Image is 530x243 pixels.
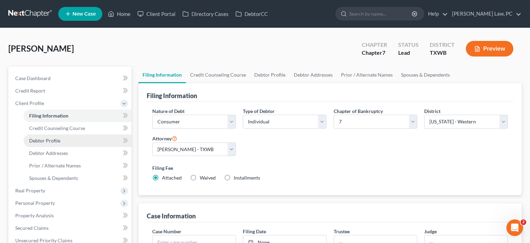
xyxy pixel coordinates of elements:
[152,228,181,235] label: Case Number
[24,134,131,147] a: Debtor Profile
[10,209,131,222] a: Property Analysis
[15,225,49,231] span: Secured Claims
[424,107,441,115] label: District
[152,164,508,172] label: Filing Fee
[29,175,78,181] span: Spouses & Dependents
[29,150,68,156] span: Debtor Addresses
[104,8,134,20] a: Home
[152,134,177,142] label: Attorney
[134,8,179,20] a: Client Portal
[10,85,131,97] a: Credit Report
[250,67,290,83] a: Debtor Profile
[506,219,523,236] iframe: Intercom live chat
[24,110,131,122] a: Filing Information
[24,147,131,159] a: Debtor Addresses
[8,43,74,53] span: [PERSON_NAME]
[15,75,51,81] span: Case Dashboard
[234,175,260,181] span: Installments
[24,122,131,134] a: Credit Counseling Course
[466,41,513,57] button: Preview
[15,188,45,193] span: Real Property
[398,49,419,57] div: Lead
[430,49,455,57] div: TXWB
[72,11,96,17] span: New Case
[349,7,413,20] input: Search by name...
[24,172,131,184] a: Spouses & Dependents
[29,113,68,119] span: Filing Information
[186,67,250,83] a: Credit Counseling Course
[397,67,454,83] a: Spouses & Dependents
[424,228,437,235] label: Judge
[398,41,419,49] div: Status
[138,67,186,83] a: Filing Information
[29,163,81,168] span: Prior / Alternate Names
[10,222,131,234] a: Secured Claims
[425,8,448,20] a: Help
[162,175,182,181] span: Attached
[24,159,131,172] a: Prior / Alternate Names
[334,228,350,235] label: Trustee
[290,67,337,83] a: Debtor Addresses
[15,88,45,94] span: Credit Report
[15,212,54,218] span: Property Analysis
[200,175,216,181] span: Waived
[362,41,387,49] div: Chapter
[243,107,275,115] label: Type of Debtor
[15,100,44,106] span: Client Profile
[29,125,85,131] span: Credit Counseling Course
[147,92,197,100] div: Filing Information
[430,41,455,49] div: District
[362,49,387,57] div: Chapter
[337,67,397,83] a: Prior / Alternate Names
[382,49,385,56] span: 7
[521,219,526,225] span: 2
[334,107,383,115] label: Chapter of Bankruptcy
[152,107,185,115] label: Nature of Debt
[147,212,196,220] div: Case Information
[29,138,60,144] span: Debtor Profile
[179,8,232,20] a: Directory Cases
[10,72,131,85] a: Case Dashboard
[232,8,271,20] a: DebtorCC
[15,200,55,206] span: Personal Property
[448,8,521,20] a: [PERSON_NAME] Law, PC
[243,228,266,235] label: Filing Date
